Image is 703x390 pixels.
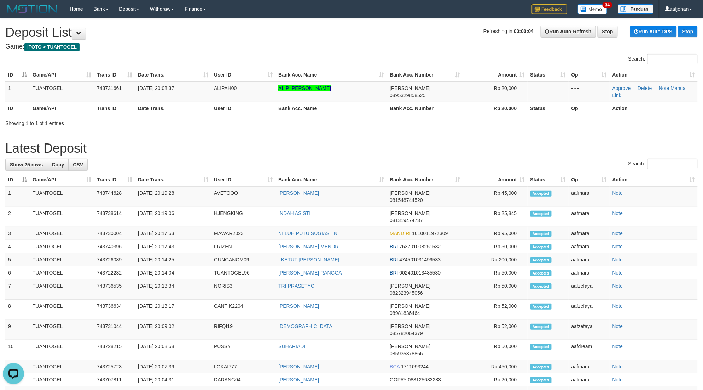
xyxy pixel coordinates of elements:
[5,240,30,253] td: 4
[569,253,610,266] td: aafmara
[5,207,30,227] td: 2
[135,186,211,207] td: [DATE] 20:19:28
[30,81,94,102] td: TUANTOGEL
[463,227,528,240] td: Rp 95,000
[30,300,94,320] td: TUANTOGEL
[278,377,319,383] a: [PERSON_NAME]
[390,290,423,296] span: Copy 082323945056 to clipboard
[612,85,687,98] a: Manual Link
[30,266,94,279] td: TUANTOGEL
[211,207,275,227] td: HJENGKING
[612,364,623,369] a: Note
[5,4,59,14] img: MOTION_logo.png
[612,323,623,329] a: Note
[135,253,211,266] td: [DATE] 20:14:25
[400,257,441,262] span: Copy 474501031499533 to clipboard
[603,2,612,8] span: 34
[569,300,610,320] td: aafzefaya
[463,207,528,227] td: Rp 25,845
[390,217,423,223] span: Copy 081319474737 to clipboard
[528,68,569,81] th: Status: activate to sort column ascending
[569,81,610,102] td: - - -
[610,102,698,115] th: Action
[275,173,387,186] th: Bank Acc. Name: activate to sort column ascending
[211,173,275,186] th: User ID: activate to sort column ascending
[647,159,698,169] input: Search:
[5,340,30,360] td: 10
[569,186,610,207] td: aafmara
[612,190,623,196] a: Note
[94,102,135,115] th: Trans ID
[5,227,30,240] td: 3
[278,85,331,91] a: ALIP [PERSON_NAME]
[211,266,275,279] td: TUANTOGEL96
[211,279,275,300] td: NORIS3
[528,102,569,115] th: Status
[3,3,24,24] button: Open LiveChat chat widget
[390,344,431,349] span: [PERSON_NAME]
[94,253,135,266] td: 743726089
[530,304,552,310] span: Accepted
[647,54,698,64] input: Search:
[400,244,441,249] span: Copy 763701008251532 to clipboard
[135,102,211,115] th: Date Trans.
[30,340,94,360] td: TUANTOGEL
[30,373,94,386] td: TUANTOGEL
[278,323,334,329] a: [DEMOGRAPHIC_DATA]
[390,330,423,336] span: Copy 085782064379 to clipboard
[211,360,275,373] td: LOKAI777
[463,279,528,300] td: Rp 50,000
[135,240,211,253] td: [DATE] 20:17:43
[30,227,94,240] td: TUANTOGEL
[659,85,669,91] a: Note
[463,68,528,81] th: Amount: activate to sort column ascending
[638,85,652,91] a: Delete
[390,197,423,203] span: Copy 081548744520 to clipboard
[390,377,407,383] span: GOPAY
[678,26,698,37] a: Stop
[278,244,338,249] a: [PERSON_NAME] MENDR
[94,207,135,227] td: 743738614
[463,240,528,253] td: Rp 50,000
[5,81,30,102] td: 1
[278,303,319,309] a: [PERSON_NAME]
[214,85,237,91] span: ALIPAH00
[30,173,94,186] th: Game/API: activate to sort column ascending
[73,162,83,168] span: CSV
[390,310,420,316] span: Copy 08981836464 to clipboard
[47,159,69,171] a: Copy
[408,377,441,383] span: Copy 083125633283 to clipboard
[135,227,211,240] td: [DATE] 20:17:53
[30,102,94,115] th: Game/API
[387,173,463,186] th: Bank Acc. Number: activate to sort column ascending
[275,102,387,115] th: Bank Acc. Name
[278,231,339,236] a: NI LUH PUTU SUGIASTINI
[94,173,135,186] th: Trans ID: activate to sort column ascending
[463,340,528,360] td: Rp 50,000
[610,68,698,81] th: Action: activate to sort column ascending
[211,300,275,320] td: CANTIK2204
[569,68,610,81] th: Op: activate to sort column ascending
[569,360,610,373] td: aafmara
[390,303,431,309] span: [PERSON_NAME]
[5,141,698,156] h1: Latest Deposit
[211,320,275,340] td: RIFQI19
[5,43,698,50] h4: Game:
[30,360,94,373] td: TUANTOGEL
[5,279,30,300] td: 7
[412,231,448,236] span: Copy 1610011972309 to clipboard
[541,26,596,38] a: Run Auto-Refresh
[612,270,623,276] a: Note
[530,324,552,330] span: Accepted
[10,162,43,168] span: Show 25 rows
[278,283,315,289] a: TRI PRASETYO
[275,68,387,81] th: Bank Acc. Name: activate to sort column ascending
[530,270,552,276] span: Accepted
[94,279,135,300] td: 743736535
[135,360,211,373] td: [DATE] 20:07:39
[5,300,30,320] td: 8
[135,266,211,279] td: [DATE] 20:14:04
[278,270,342,276] a: [PERSON_NAME] RANGGA
[612,303,623,309] a: Note
[530,283,552,289] span: Accepted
